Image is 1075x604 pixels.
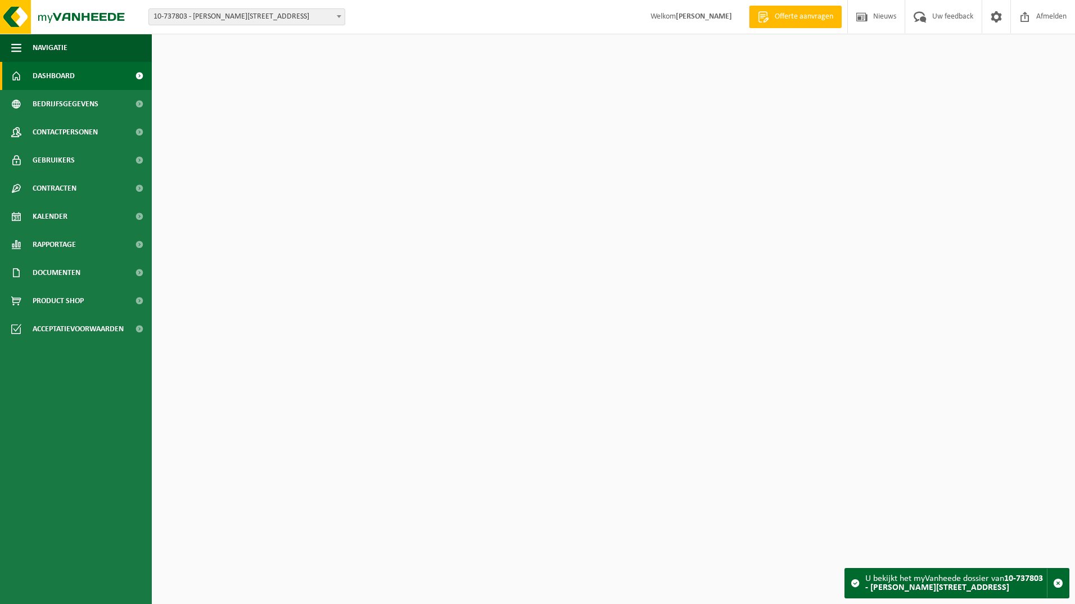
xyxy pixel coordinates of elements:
span: Bedrijfsgegevens [33,90,98,118]
span: Kalender [33,202,67,231]
span: Gebruikers [33,146,75,174]
span: 10-737803 - TERRANOVA NV - 9940 EVERGEM, GIPSWEG 6 [148,8,345,25]
span: Dashboard [33,62,75,90]
span: Contactpersonen [33,118,98,146]
span: Navigatie [33,34,67,62]
span: Product Shop [33,287,84,315]
div: U bekijkt het myVanheede dossier van [865,569,1047,598]
strong: 10-737803 - [PERSON_NAME][STREET_ADDRESS] [865,574,1043,592]
a: Offerte aanvragen [749,6,842,28]
span: Documenten [33,259,80,287]
span: Offerte aanvragen [772,11,836,22]
span: Rapportage [33,231,76,259]
span: Acceptatievoorwaarden [33,315,124,343]
span: 10-737803 - TERRANOVA NV - 9940 EVERGEM, GIPSWEG 6 [149,9,345,25]
strong: [PERSON_NAME] [676,12,732,21]
span: Contracten [33,174,76,202]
